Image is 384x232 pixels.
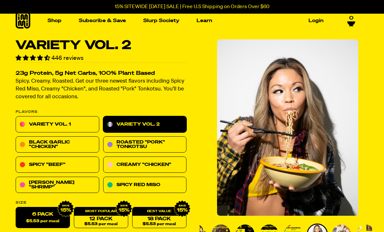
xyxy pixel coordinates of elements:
p: Flavors [16,110,186,114]
a: Login [306,16,326,26]
div: PDP main carousel [199,39,376,216]
a: Creamy "Chicken" [103,157,187,173]
img: Variety Vol. 2 [217,39,358,216]
p: Spicy. Creamy. Roasted. Get our three newest flavors including Spicy Red Miso, Creamy "Chicken", ... [16,78,186,101]
h1: Variety Vol. 2 [16,39,186,52]
p: 15% SITEWIDE [DATE] SALE | Free U.S Shipping on Orders Over $60 [115,4,269,10]
a: Slurp Society [141,16,182,26]
span: $5.53 per meal [84,222,117,226]
a: Shop [45,16,64,26]
h2: 23g Protein, 5g Net Carbs, 100% Plant Based [16,71,186,76]
a: Spicy "Beef" [16,157,99,173]
span: 446 reviews [51,55,84,61]
a: Spicy Red Miso [103,177,187,193]
a: Subscribe & Save [76,16,129,26]
a: 18 Pack$5.53 per meal [132,207,186,228]
a: [PERSON_NAME] "Shrimp" [16,177,99,193]
a: Learn [194,16,215,26]
span: 4.70 stars [16,55,51,61]
span: 0 [349,15,353,21]
nav: Main navigation [45,9,326,33]
label: 6 Pack [16,207,70,228]
span: $5.53 per meal [26,219,59,224]
a: Variety Vol. 2 [103,116,187,133]
a: Variety Vol. 1 [16,116,99,133]
a: 12 Pack$5.53 per meal [74,207,128,228]
img: IMG_9632.png [57,200,74,217]
a: Black Garlic "Chicken" [16,137,99,153]
label: Size [16,201,186,205]
img: IMG_9632.png [116,200,132,217]
a: 0 [347,15,355,26]
a: Roasted "Pork" Tonkotsu [103,137,187,153]
span: $5.53 per meal [143,222,176,226]
li: 6 of 8 [199,39,376,216]
img: IMG_9632.png [174,200,191,217]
